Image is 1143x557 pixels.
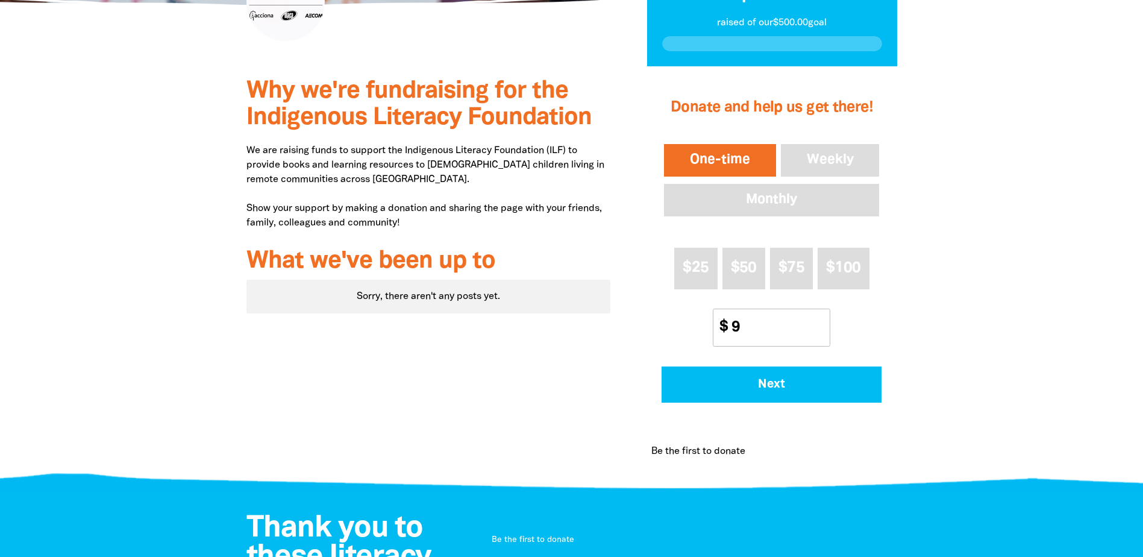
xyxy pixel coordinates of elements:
h2: Donate and help us get there! [662,84,882,132]
button: Weekly [778,142,882,179]
div: Sorry, there aren't any posts yet. [246,280,611,313]
span: $75 [778,261,804,275]
span: $50 [731,261,757,275]
input: Other [723,309,830,346]
button: $25 [674,248,717,289]
p: Be the first to donate [651,444,745,459]
span: $25 [683,261,709,275]
span: Next [678,379,865,391]
div: Donation stream [487,527,885,553]
p: Be the first to donate [492,534,880,546]
span: Why we're fundraising for the Indigenous Literacy Foundation [246,80,592,129]
div: Paginated content [487,527,885,553]
button: Pay with Credit Card [662,367,882,403]
button: $50 [722,248,765,289]
button: Monthly [662,181,882,219]
div: Paginated content [246,280,611,313]
div: Donation stream [647,430,897,473]
button: $100 [818,248,869,289]
span: $100 [826,261,860,275]
button: $75 [770,248,813,289]
h3: What we've been up to [246,248,611,275]
p: We are raising funds to support the Indigenous Literacy Foundation (ILF) to provide books and lea... [246,143,611,230]
p: raised of our $500.00 goal [662,16,882,30]
span: $ [713,309,728,346]
button: One-time [662,142,778,179]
